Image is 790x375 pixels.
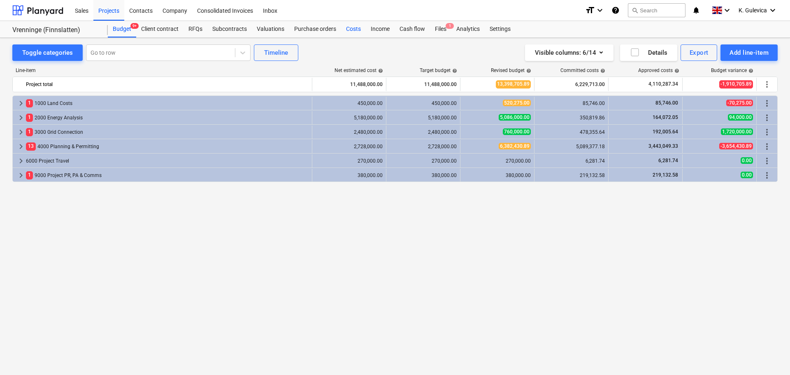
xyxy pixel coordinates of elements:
span: keyboard_arrow_right [16,142,26,151]
div: 219,132.58 [538,172,605,178]
div: Timeline [264,47,288,58]
span: 192,005.64 [652,129,679,135]
span: 520,275.00 [503,100,531,106]
div: Budget [108,21,136,37]
button: Search [628,3,685,17]
div: Target budget [420,68,457,73]
div: 11,488,000.00 [316,78,383,91]
span: 1 [26,171,33,179]
span: More actions [762,156,772,166]
div: Revised budget [491,68,531,73]
span: -1,910,705.89 [719,80,753,88]
div: Details [630,47,667,58]
span: -3,654,430.89 [719,143,753,149]
span: 0.00 [741,157,753,164]
span: 9+ [130,23,139,29]
div: 2,480,000.00 [390,129,457,135]
i: notifications [692,5,700,15]
span: keyboard_arrow_right [16,170,26,180]
div: Vrenninge (Finnslatten) [12,26,98,35]
span: 0.00 [741,172,753,178]
span: More actions [762,98,772,108]
div: 380,000.00 [464,172,531,178]
a: Purchase orders [289,21,341,37]
div: Analytics [451,21,485,37]
button: Visible columns:6/14 [525,44,613,61]
div: Approved costs [638,68,679,73]
span: 1,720,000.00 [721,128,753,135]
a: RFQs [184,21,207,37]
span: search [632,7,638,14]
div: Add line-item [730,47,769,58]
div: 1000 Land Costs [26,97,309,110]
div: 270,000.00 [464,158,531,164]
span: help [525,68,531,73]
div: 270,000.00 [390,158,457,164]
div: 2,480,000.00 [316,129,383,135]
span: 6,281.74 [658,158,679,163]
div: 380,000.00 [316,172,383,178]
span: help [376,68,383,73]
button: Add line-item [720,44,778,61]
div: Export [690,47,709,58]
div: 6,281.74 [538,158,605,164]
span: help [599,68,605,73]
div: 85,746.00 [538,100,605,106]
div: 5,180,000.00 [390,115,457,121]
span: 94,000.00 [728,114,753,121]
span: 4,110,287.34 [648,81,679,88]
span: keyboard_arrow_right [16,113,26,123]
a: Costs [341,21,366,37]
button: Timeline [254,44,298,61]
a: Budget9+ [108,21,136,37]
a: Cash flow [395,21,430,37]
button: Export [681,44,718,61]
div: 4000 Planning & Permitting [26,140,309,153]
div: 9000 Project PR, PA & Comms [26,169,309,182]
span: help [673,68,679,73]
div: Budget variance [711,68,753,73]
div: 5,180,000.00 [316,115,383,121]
div: 11,488,000.00 [390,78,457,91]
span: More actions [762,127,772,137]
button: Toggle categories [12,44,83,61]
div: Line-item [12,68,313,73]
span: More actions [762,142,772,151]
iframe: Chat Widget [749,335,790,375]
span: More actions [762,170,772,180]
div: 6,229,713.00 [538,78,605,91]
div: 2,728,000.00 [390,144,457,149]
a: Valuations [252,21,289,37]
a: Client contract [136,21,184,37]
i: keyboard_arrow_down [722,5,732,15]
span: 5,086,000.00 [499,114,531,121]
i: keyboard_arrow_down [595,5,605,15]
span: keyboard_arrow_right [16,127,26,137]
div: 450,000.00 [390,100,457,106]
span: More actions [762,79,772,89]
span: 219,132.58 [652,172,679,178]
div: 3000 Grid Connection [26,126,309,139]
span: 13,398,705.89 [496,80,531,88]
span: 3,443,049.33 [648,143,679,149]
div: 450,000.00 [316,100,383,106]
div: Committed costs [560,68,605,73]
button: Details [620,44,677,61]
span: keyboard_arrow_right [16,98,26,108]
i: Knowledge base [611,5,620,15]
div: 350,819.86 [538,115,605,121]
span: 1 [446,23,454,29]
span: More actions [762,113,772,123]
i: format_size [585,5,595,15]
a: Subcontracts [207,21,252,37]
a: Settings [485,21,516,37]
span: help [451,68,457,73]
span: 760,000.00 [503,128,531,135]
div: 6000 Project Travel [26,154,309,168]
